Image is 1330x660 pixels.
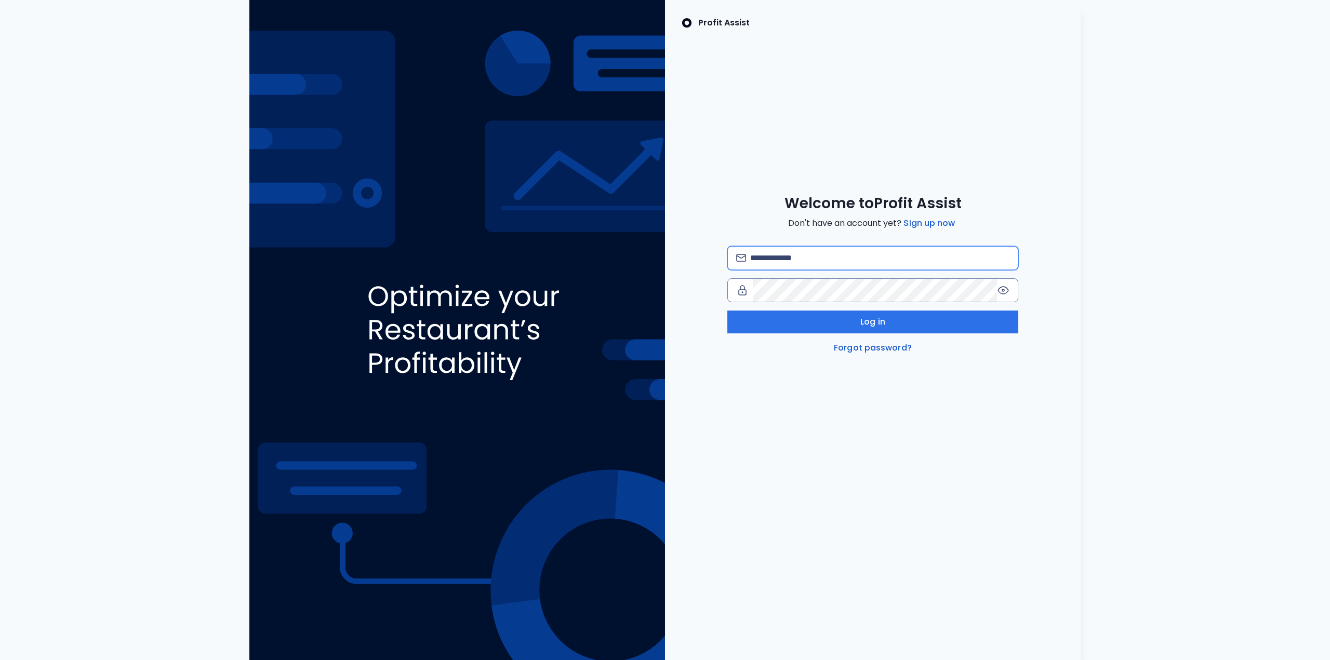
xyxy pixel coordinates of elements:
[860,316,885,328] span: Log in
[727,311,1018,333] button: Log in
[736,254,746,262] img: email
[784,194,962,213] span: Welcome to Profit Assist
[698,17,750,29] p: Profit Assist
[832,342,914,354] a: Forgot password?
[901,217,957,230] a: Sign up now
[682,17,692,29] img: SpotOn Logo
[788,217,957,230] span: Don't have an account yet?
